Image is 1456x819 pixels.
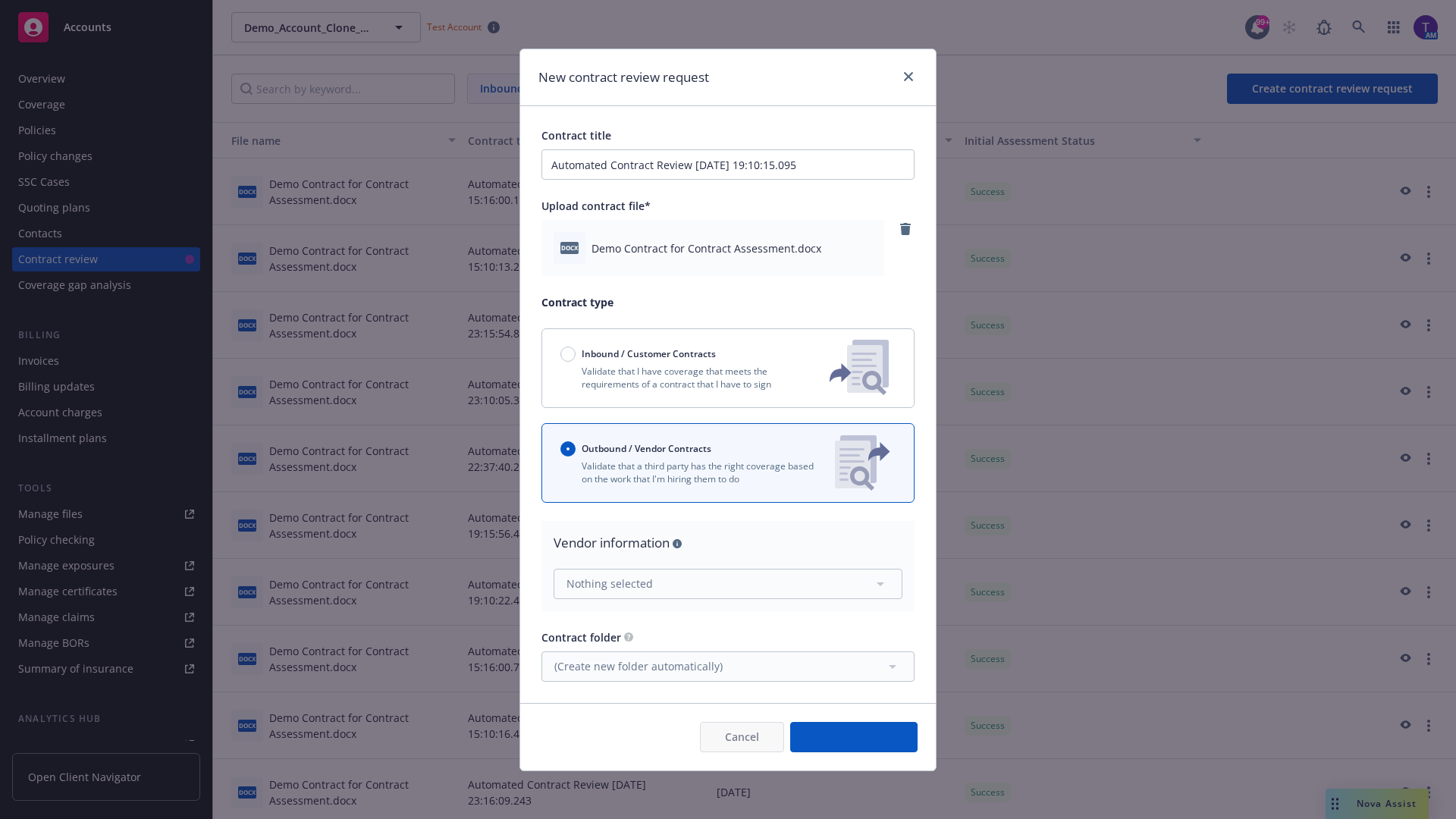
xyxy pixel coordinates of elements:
div: Vendor information [554,533,902,553]
span: (Create new folder automatically) [554,658,723,674]
a: close [899,67,918,86]
button: Inbound / Customer ContractsValidate that I have coverage that meets the requirements of a contra... [541,328,915,408]
input: Enter a title for this contract [541,149,915,180]
p: Validate that I have coverage that meets the requirements of a contract that I have to sign [560,365,805,391]
button: Outbound / Vendor ContractsValidate that a third party has the right coverage based on the work t... [541,423,915,503]
span: Contract folder [541,630,621,645]
span: Inbound / Customer Contracts [582,347,716,360]
span: Outbound / Vendor Contracts [582,442,711,455]
p: Validate that a third party has the right coverage based on the work that I'm hiring them to do [560,460,823,485]
input: Inbound / Customer Contracts [560,347,576,362]
p: Contract type [541,294,915,310]
span: Upload contract file* [541,199,651,213]
input: Outbound / Vendor Contracts [560,441,576,457]
span: Create request [815,730,893,744]
h1: New contract review request [538,67,709,87]
button: Create request [790,722,918,752]
span: docx [560,242,579,253]
span: Demo Contract for Contract Assessment.docx [591,240,821,256]
span: Nothing selected [566,576,653,591]
span: Contract title [541,128,611,143]
span: Cancel [725,730,759,744]
a: remove [896,220,915,238]
button: Nothing selected [554,569,902,599]
button: Cancel [700,722,784,752]
button: (Create new folder automatically) [541,651,915,682]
